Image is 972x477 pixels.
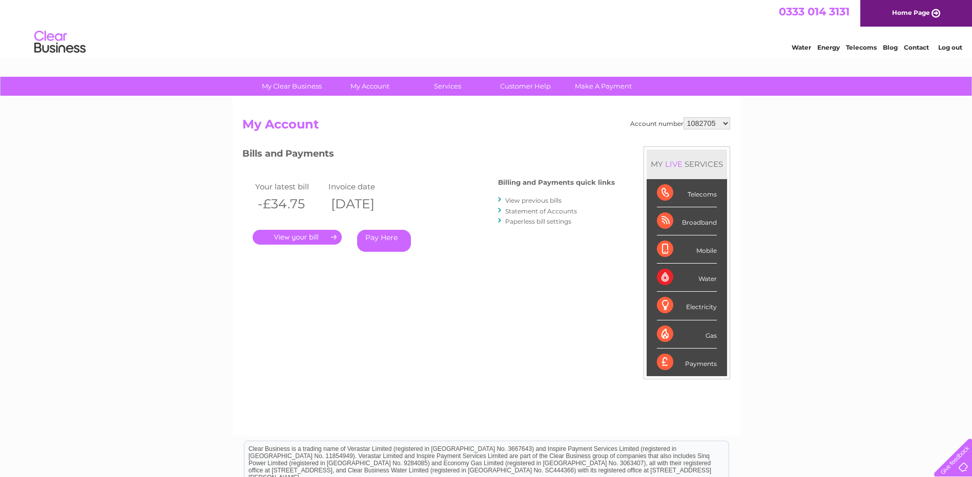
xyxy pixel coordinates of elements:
[561,77,646,96] a: Make A Payment
[657,349,717,376] div: Payments
[250,77,334,96] a: My Clear Business
[657,235,717,264] div: Mobile
[405,77,490,96] a: Services
[34,27,86,58] img: logo.png
[817,44,840,51] a: Energy
[657,292,717,320] div: Electricity
[327,77,412,96] a: My Account
[779,5,850,18] a: 0333 014 3131
[846,44,877,51] a: Telecoms
[630,117,730,129] div: Account number
[244,6,729,50] div: Clear Business is a trading name of Verastar Limited (registered in [GEOGRAPHIC_DATA] No. 3667643...
[657,264,717,292] div: Water
[657,179,717,207] div: Telecoms
[883,44,898,51] a: Blog
[242,146,615,164] h3: Bills and Payments
[357,230,411,252] a: Pay Here
[505,218,571,225] a: Paperless bill settings
[498,179,615,186] h4: Billing and Payments quick links
[647,149,727,179] div: MY SERVICES
[792,44,811,51] a: Water
[505,197,562,204] a: View previous bills
[505,207,577,215] a: Statement of Accounts
[663,159,685,169] div: LIVE
[904,44,929,51] a: Contact
[657,207,717,235] div: Broadband
[326,193,400,214] th: [DATE]
[253,180,326,193] td: Your latest bill
[938,44,962,51] a: Log out
[326,180,400,193] td: Invoice date
[483,77,568,96] a: Customer Help
[253,230,342,245] a: .
[657,320,717,349] div: Gas
[242,117,730,137] h2: My Account
[253,193,326,214] th: -£34.75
